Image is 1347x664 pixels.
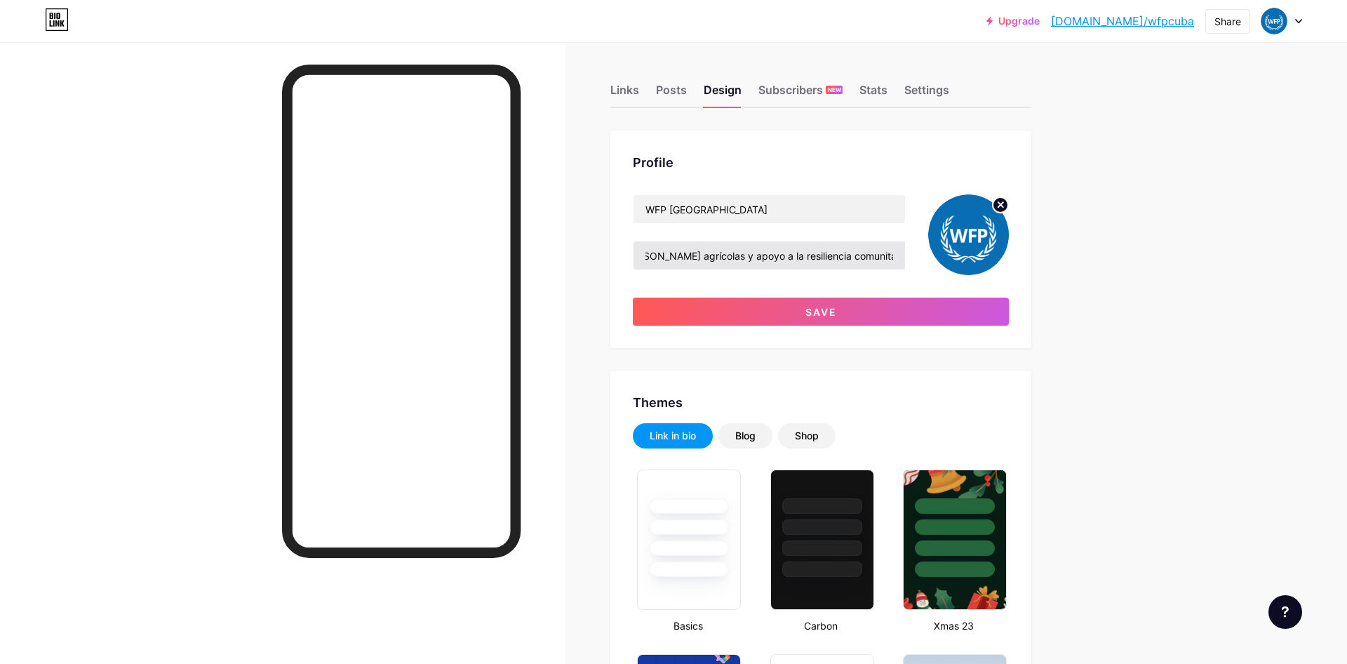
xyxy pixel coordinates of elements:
div: Basics [633,618,743,633]
div: Stats [859,81,887,107]
span: NEW [828,86,841,94]
div: Xmas 23 [899,618,1009,633]
div: Blog [735,429,756,443]
a: [DOMAIN_NAME]/wfpcuba [1051,13,1194,29]
div: Carbon [766,618,876,633]
img: wfpcuba [928,194,1009,275]
div: Share [1214,14,1241,29]
img: wfpcuba [1261,8,1287,34]
div: Profile [633,153,1009,172]
span: Save [805,306,837,318]
div: Design [704,81,742,107]
div: Subscribers [758,81,843,107]
div: Posts [656,81,687,107]
div: Links [610,81,639,107]
input: Name [634,195,905,223]
button: Save [633,298,1009,326]
input: Bio [634,241,905,270]
a: Upgrade [986,15,1040,27]
div: Shop [795,429,819,443]
div: Settings [904,81,949,107]
div: Themes [633,393,1009,412]
div: Link in bio [650,429,696,443]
